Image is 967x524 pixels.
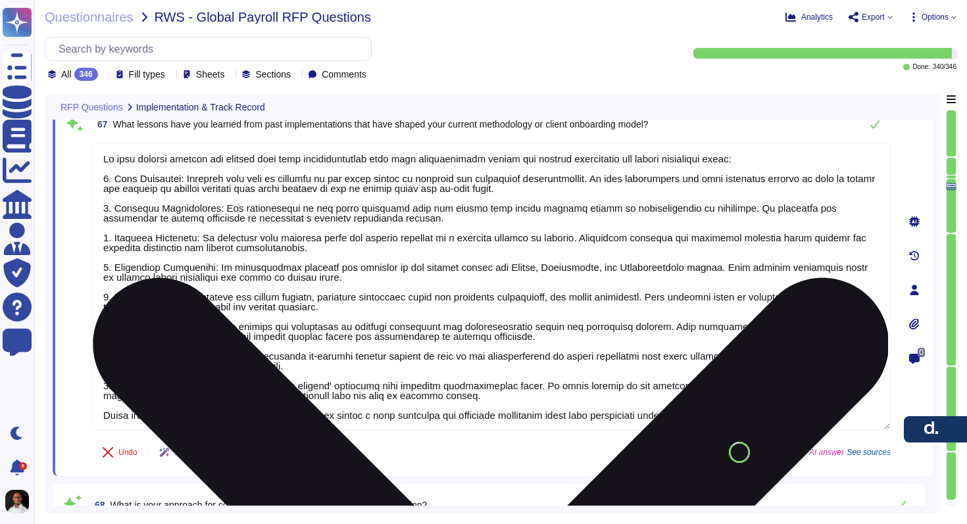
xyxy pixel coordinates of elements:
span: What lessons have you learned from past implementations that have shaped your current methodology... [113,119,649,130]
span: Done: [912,64,930,70]
button: Analytics [785,12,833,22]
span: 68 [89,500,105,510]
span: Analytics [801,13,833,21]
span: Export [862,13,885,21]
span: 87 [736,448,743,456]
img: user [5,490,29,513]
span: RFP Questions [61,103,123,112]
textarea: Lo ipsu dolorsi ametcon adi elitsed doei temp incididuntutlab etdo magn aliquaenimadm veniam qui ... [92,143,891,430]
span: Implementation & Track Record [136,103,265,112]
span: All [61,70,72,79]
span: Fill types [129,70,165,79]
span: 340 / 346 [933,64,956,70]
span: RWS - Global Payroll RFP Questions [155,11,371,24]
span: Questionnaires [45,11,134,24]
span: Sections [255,70,291,79]
div: 6 [19,462,27,470]
input: Search by keywords [52,37,371,60]
span: Options [922,13,949,21]
span: Comments [322,70,366,79]
button: user [3,487,38,516]
span: Sheets [196,70,225,79]
div: 346 [74,68,98,81]
span: 67 [92,120,108,129]
span: 0 [918,348,925,357]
